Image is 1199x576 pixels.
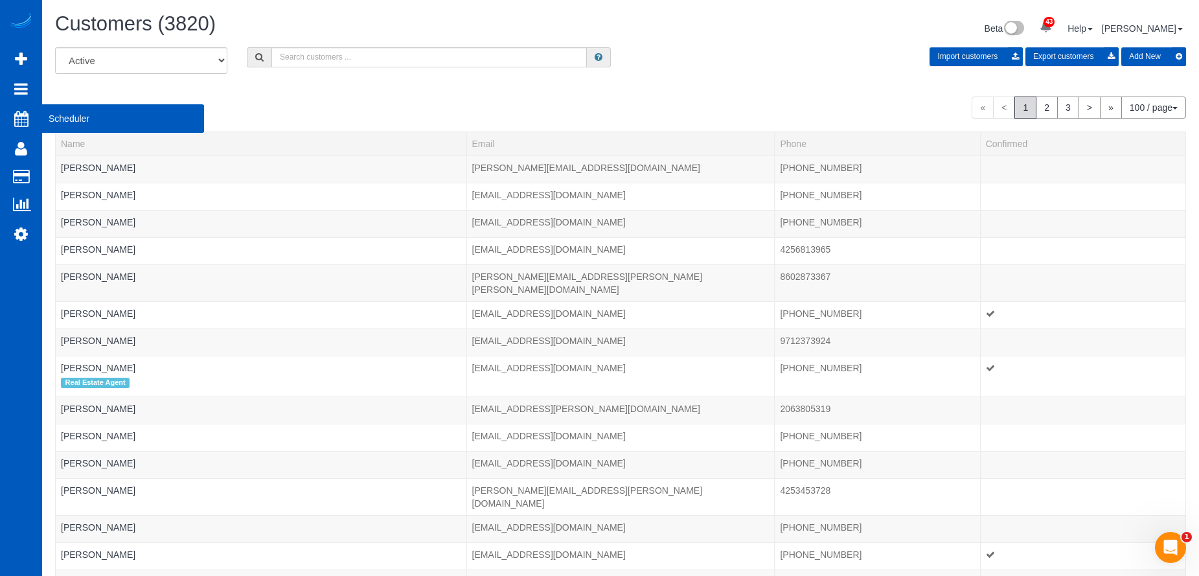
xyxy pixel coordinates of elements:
[972,97,994,119] span: «
[466,301,775,328] td: Email
[980,397,1185,424] td: Confirmed
[61,497,461,500] div: Tags
[775,237,980,264] td: Phone
[466,397,775,424] td: Email
[466,424,775,451] td: Email
[466,542,775,570] td: Email
[56,542,467,570] td: Name
[980,542,1185,570] td: Confirmed
[466,237,775,264] td: Email
[1182,532,1192,542] span: 1
[466,183,775,210] td: Email
[61,374,461,391] div: Tags
[61,561,461,564] div: Tags
[980,451,1185,478] td: Confirmed
[1036,97,1058,119] a: 2
[56,397,467,424] td: Name
[61,415,461,419] div: Tags
[56,478,467,515] td: Name
[466,515,775,542] td: Email
[1033,13,1058,41] a: 43
[775,397,980,424] td: Phone
[1068,23,1093,34] a: Help
[61,378,130,388] span: Real Estate Agent
[61,190,135,200] a: [PERSON_NAME]
[56,237,467,264] td: Name
[61,404,135,414] a: [PERSON_NAME]
[1155,532,1186,563] iframe: Intercom live chat
[1025,47,1119,66] button: Export customers
[56,301,467,328] td: Name
[1121,47,1186,66] button: Add New
[775,478,980,515] td: Phone
[466,210,775,237] td: Email
[775,542,980,570] td: Phone
[466,328,775,356] td: Email
[56,132,467,156] th: Name
[8,13,34,31] img: Automaid Logo
[1044,17,1055,27] span: 43
[42,104,204,133] span: Scheduler
[972,97,1186,119] nav: Pagination navigation
[980,183,1185,210] td: Confirmed
[1121,97,1186,119] button: 100 / page
[61,217,135,227] a: [PERSON_NAME]
[61,271,135,282] a: [PERSON_NAME]
[775,264,980,301] td: Phone
[775,183,980,210] td: Phone
[993,97,1015,119] span: <
[61,549,135,560] a: [PERSON_NAME]
[775,132,980,156] th: Phone
[61,534,461,537] div: Tags
[1102,23,1183,34] a: [PERSON_NAME]
[1014,97,1036,119] span: 1
[61,308,135,319] a: [PERSON_NAME]
[56,264,467,301] td: Name
[61,336,135,346] a: [PERSON_NAME]
[56,183,467,210] td: Name
[56,356,467,397] td: Name
[980,424,1185,451] td: Confirmed
[985,23,1025,34] a: Beta
[56,424,467,451] td: Name
[61,256,461,259] div: Tags
[1003,21,1024,38] img: New interface
[61,244,135,255] a: [PERSON_NAME]
[55,12,216,35] span: Customers (3820)
[61,363,135,373] a: [PERSON_NAME]
[61,202,461,205] div: Tags
[980,156,1185,183] td: Confirmed
[1057,97,1079,119] a: 3
[775,424,980,451] td: Phone
[775,328,980,356] td: Phone
[61,470,461,473] div: Tags
[466,132,775,156] th: Email
[61,163,135,173] a: [PERSON_NAME]
[775,156,980,183] td: Phone
[775,451,980,478] td: Phone
[56,210,467,237] td: Name
[980,210,1185,237] td: Confirmed
[61,522,135,533] a: [PERSON_NAME]
[61,174,461,178] div: Tags
[775,356,980,397] td: Phone
[775,515,980,542] td: Phone
[61,320,461,323] div: Tags
[980,237,1185,264] td: Confirmed
[466,478,775,515] td: Email
[775,210,980,237] td: Phone
[466,451,775,478] td: Email
[980,301,1185,328] td: Confirmed
[61,443,461,446] div: Tags
[61,347,461,351] div: Tags
[930,47,1023,66] button: Import customers
[61,485,135,496] a: [PERSON_NAME]
[56,451,467,478] td: Name
[775,301,980,328] td: Phone
[56,515,467,542] td: Name
[980,478,1185,515] td: Confirmed
[56,328,467,356] td: Name
[1100,97,1122,119] a: »
[980,328,1185,356] td: Confirmed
